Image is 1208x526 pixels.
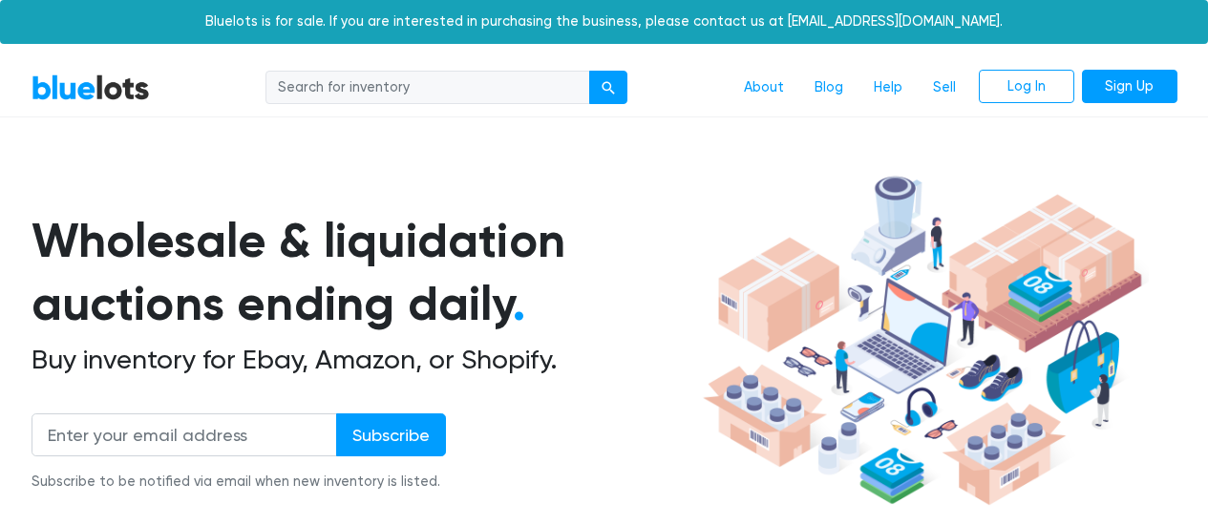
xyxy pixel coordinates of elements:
[265,71,590,105] input: Search for inventory
[32,472,446,493] div: Subscribe to be notified via email when new inventory is listed.
[918,70,971,106] a: Sell
[32,344,696,376] h2: Buy inventory for Ebay, Amazon, or Shopify.
[799,70,858,106] a: Blog
[979,70,1074,104] a: Log In
[32,74,150,101] a: BlueLots
[858,70,918,106] a: Help
[696,167,1149,515] img: hero-ee84e7d0318cb26816c560f6b4441b76977f77a177738b4e94f68c95b2b83dbb.png
[336,413,446,456] input: Subscribe
[729,70,799,106] a: About
[1082,70,1177,104] a: Sign Up
[32,413,337,456] input: Enter your email address
[32,209,696,336] h1: Wholesale & liquidation auctions ending daily
[513,275,525,332] span: .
